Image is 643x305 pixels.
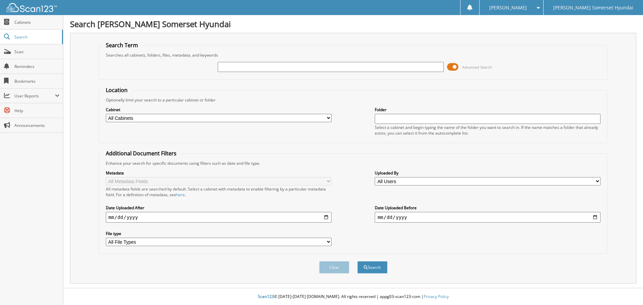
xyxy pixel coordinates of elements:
button: Search [357,261,387,274]
span: [PERSON_NAME] Somerset Hyundai [553,6,633,10]
label: Date Uploaded Before [375,205,600,211]
button: Clear [319,261,349,274]
span: Cabinets [14,19,60,25]
label: Date Uploaded After [106,205,332,211]
legend: Location [102,86,131,94]
div: Select a cabinet and begin typing the name of the folder you want to search in. If the name match... [375,125,600,136]
label: Uploaded By [375,170,600,176]
div: Searches all cabinets, folders, files, metadata, and keywords [102,52,604,58]
div: Optionally limit your search to a particular cabinet or folder [102,97,604,103]
span: Announcements [14,123,60,128]
h1: Search [PERSON_NAME] Somerset Hyundai [70,18,636,29]
span: Bookmarks [14,78,60,84]
span: User Reports [14,93,55,99]
label: Metadata [106,170,332,176]
div: All metadata fields are searched by default. Select a cabinet with metadata to enable filtering b... [106,186,332,198]
input: start [106,212,332,223]
a: Privacy Policy [424,294,449,299]
span: Search [14,34,59,40]
span: Scan [14,49,60,55]
div: © [DATE]-[DATE] [DOMAIN_NAME]. All rights reserved | appg03-scan123-com | [63,289,643,305]
label: File type [106,231,332,236]
input: end [375,212,600,223]
span: [PERSON_NAME] [489,6,527,10]
legend: Additional Document Filters [102,150,180,157]
label: Folder [375,107,600,112]
a: here [176,192,185,198]
img: scan123-logo-white.svg [7,3,57,12]
span: Help [14,108,60,113]
legend: Search Term [102,42,141,49]
div: Enhance your search for specific documents using filters such as date and file type. [102,160,604,166]
span: Scan123 [258,294,274,299]
span: Reminders [14,64,60,69]
span: Advanced Search [462,65,492,70]
label: Cabinet [106,107,332,112]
